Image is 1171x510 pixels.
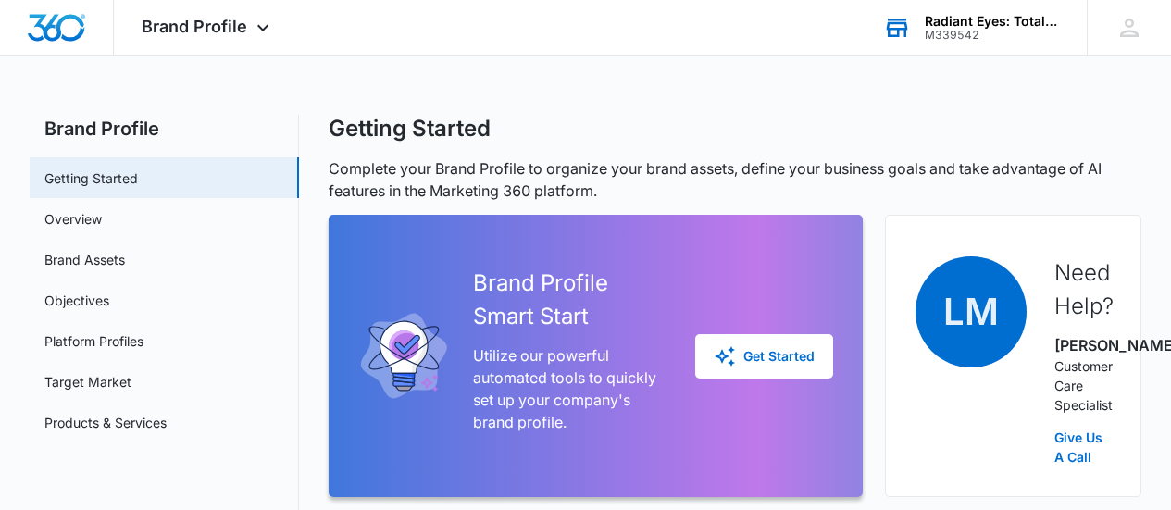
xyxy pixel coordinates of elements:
button: Get Started [695,334,833,379]
a: Close modal [331,12,365,45]
h2: Need Help? [1054,256,1111,323]
div: account id [925,29,1060,42]
h2: Fuel the Platform by Filling Out Your Brand Profile [19,277,352,334]
span: Need help? [37,435,105,452]
span: Take a few moments to enter your company's information such as your logo, colors, fonts and busin... [37,352,333,410]
a: Getting Started [44,168,138,188]
p: Customer Care Specialist [1054,356,1111,415]
a: Target Market [44,372,131,392]
a: Objectives [44,291,109,310]
p: Utilize our powerful automated tools to quickly set up your company's brand profile. [473,344,666,433]
p: Complete your Brand Profile to organize your brand assets, define your business goals and take ad... [329,157,1142,202]
span: Use our to seamlessly import brand assets and details from your existing website! [45,435,334,493]
a: Brand Assets [44,250,125,269]
h1: Getting Started [329,115,491,143]
h2: Brand Profile [30,115,299,143]
h2: Brand Profile Smart Start [473,267,666,333]
div: account name [925,14,1060,29]
a: Give Us A Call [1054,428,1111,466]
p: [PERSON_NAME] [1054,334,1111,356]
a: Overview [44,209,102,229]
span: LM [916,256,1027,367]
a: Platform Profiles [44,331,143,351]
div: Get Started [714,345,815,367]
span: Brand Profile [142,17,247,36]
a: Smart Start feature [147,435,255,452]
a: Products & Services [44,413,167,432]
